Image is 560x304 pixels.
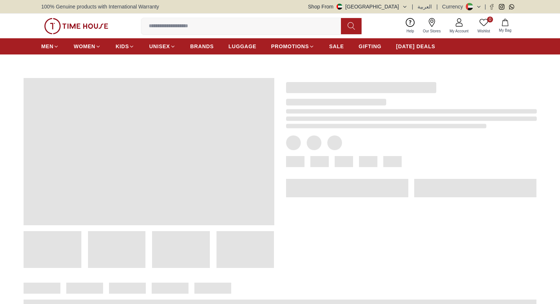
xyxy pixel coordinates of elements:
[149,43,170,50] span: UNISEX
[337,4,342,10] img: United Arab Emirates
[74,40,101,53] a: WOMEN
[41,3,159,10] span: 100% Genuine products with International Warranty
[329,40,344,53] a: SALE
[229,40,257,53] a: LUGGAGE
[359,40,381,53] a: GIFTING
[44,18,108,34] img: ...
[485,3,486,10] span: |
[473,17,494,35] a: 0Wishlist
[402,17,419,35] a: Help
[74,43,95,50] span: WOMEN
[412,3,413,10] span: |
[475,28,493,34] span: Wishlist
[116,40,134,53] a: KIDS
[442,3,466,10] div: Currency
[308,3,408,10] button: Shop From[GEOGRAPHIC_DATA]
[420,28,444,34] span: Our Stores
[329,43,344,50] span: SALE
[229,43,257,50] span: LUGGAGE
[489,4,494,10] a: Facebook
[190,40,214,53] a: BRANDS
[41,43,53,50] span: MEN
[447,28,472,34] span: My Account
[359,43,381,50] span: GIFTING
[271,40,314,53] a: PROMOTIONS
[509,4,514,10] a: Whatsapp
[499,4,504,10] a: Instagram
[271,43,309,50] span: PROMOTIONS
[404,28,417,34] span: Help
[396,43,435,50] span: [DATE] DEALS
[496,28,514,33] span: My Bag
[190,43,214,50] span: BRANDS
[487,17,493,22] span: 0
[494,17,516,35] button: My Bag
[436,3,438,10] span: |
[396,40,435,53] a: [DATE] DEALS
[418,3,432,10] button: العربية
[419,17,445,35] a: Our Stores
[149,40,175,53] a: UNISEX
[116,43,129,50] span: KIDS
[41,40,59,53] a: MEN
